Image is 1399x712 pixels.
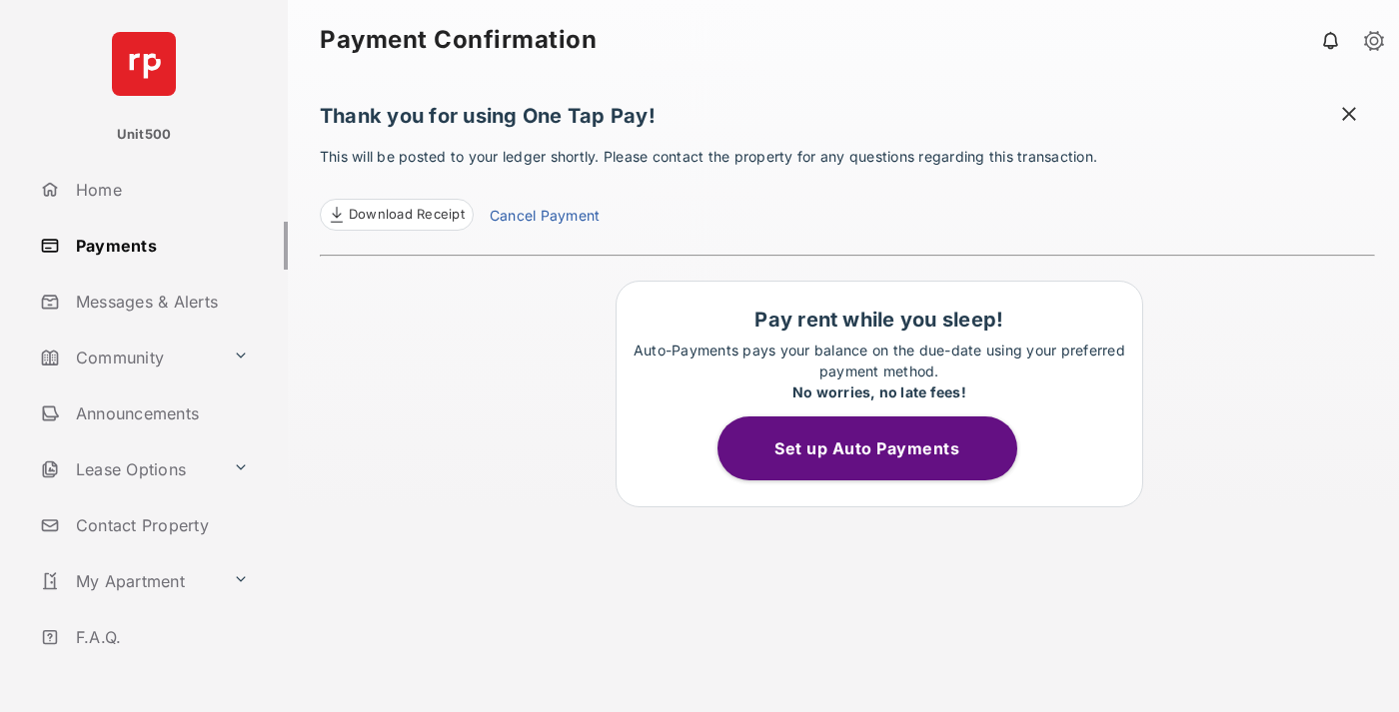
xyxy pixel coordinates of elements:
img: svg+xml;base64,PHN2ZyB4bWxucz0iaHR0cDovL3d3dy53My5vcmcvMjAwMC9zdmciIHdpZHRoPSI2NCIgaGVpZ2h0PSI2NC... [112,32,176,96]
p: Auto-Payments pays your balance on the due-date using your preferred payment method. [627,340,1132,402]
div: No worries, no late fees! [627,381,1132,402]
strong: Payment Confirmation [320,28,597,52]
a: Lease Options [32,445,225,493]
a: Messages & Alerts [32,278,288,326]
h1: Pay rent while you sleep! [627,308,1132,332]
a: F.A.Q. [32,613,288,661]
a: Contact Property [32,501,288,549]
span: Download Receipt [349,205,465,225]
a: Community [32,334,225,381]
h1: Thank you for using One Tap Pay! [320,104,1375,138]
a: Download Receipt [320,199,474,231]
a: My Apartment [32,557,225,605]
button: Set up Auto Payments [717,416,1017,480]
a: Home [32,166,288,214]
a: Set up Auto Payments [717,438,1041,458]
a: Payments [32,222,288,270]
a: Cancel Payment [490,205,600,231]
p: Unit500 [117,125,172,145]
p: This will be posted to your ledger shortly. Please contact the property for any questions regardi... [320,146,1375,231]
a: Announcements [32,389,288,437]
